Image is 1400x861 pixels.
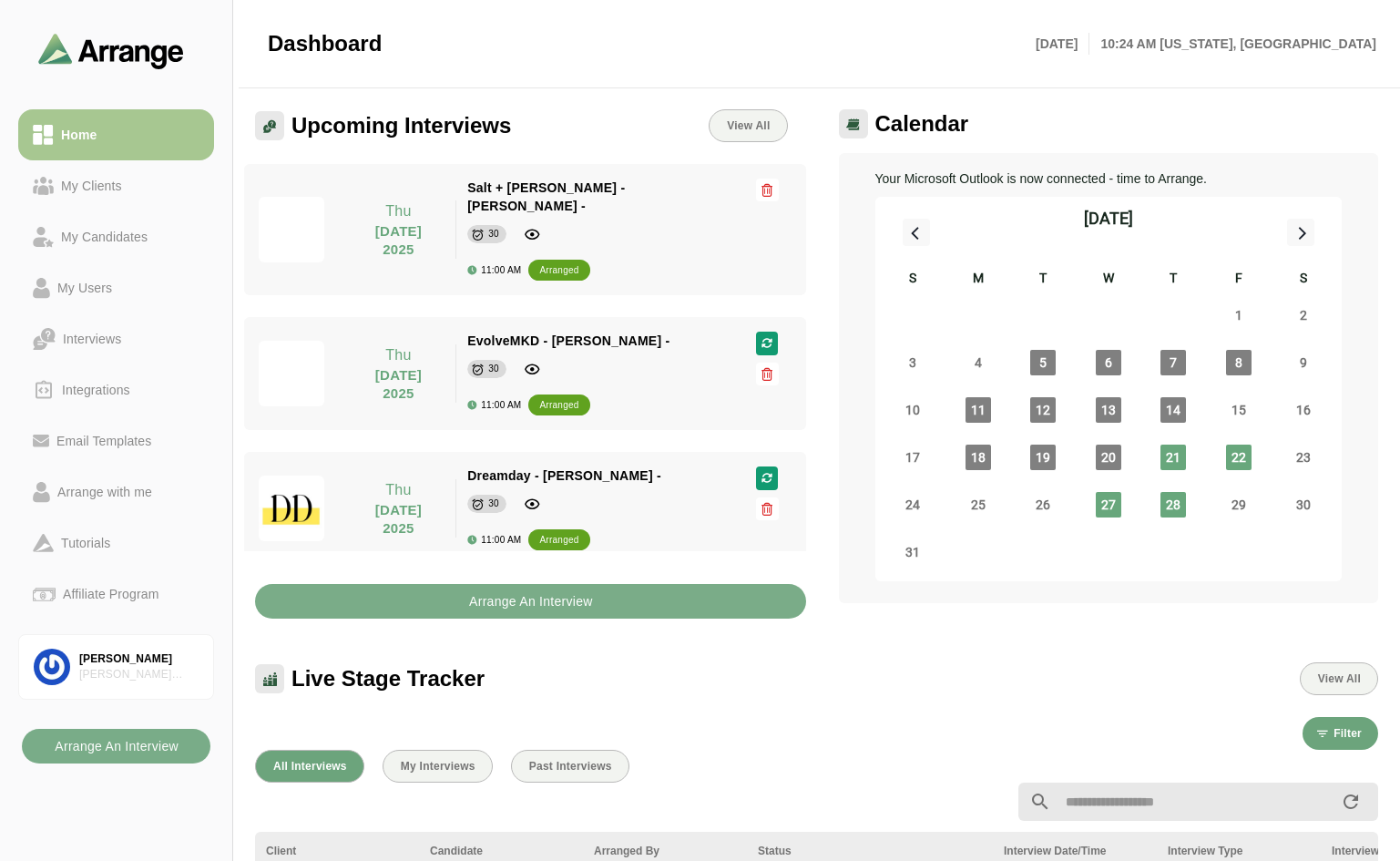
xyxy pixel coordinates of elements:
[18,313,214,364] a: Interviews
[272,760,347,773] span: All Interviews
[18,415,214,466] a: Email Templates
[49,430,158,452] div: Email Templates
[468,584,593,619] b: Arrange An Interview
[875,168,1343,190] p: Your Microsoft Outlook is now connected - time to Arrange.
[467,180,625,213] span: Salt + [PERSON_NAME] - [PERSON_NAME] -
[1340,791,1362,813] i: appended action
[1160,492,1186,518] span: Thursday, August 28, 2025
[881,268,946,292] div: S
[79,667,199,682] div: [PERSON_NAME] Associates
[353,479,445,501] p: Thu
[18,569,214,620] a: Affiliate Program
[1141,268,1207,292] div: T
[50,277,119,299] div: My Users
[539,396,578,415] div: arranged
[353,366,445,403] p: [DATE] 2025
[353,222,445,259] p: [DATE] 2025
[1291,302,1316,328] span: Saturday, August 2, 2025
[1291,445,1316,470] span: Saturday, August 23, 2025
[900,397,925,423] span: Sunday, August 10, 2025
[266,843,408,859] div: Client
[1333,727,1362,740] span: Filter
[467,333,669,348] span: EvolveMKD - [PERSON_NAME] -
[1303,717,1378,750] button: Filter
[18,466,214,518] a: Arrange with me
[1300,662,1378,695] button: View All
[1291,397,1316,423] span: Saturday, August 16, 2025
[54,532,118,554] div: Tutorials
[1030,492,1056,518] span: Tuesday, August 26, 2025
[1160,445,1186,470] span: Thursday, August 21, 2025
[1030,350,1056,375] span: Tuesday, August 5, 2025
[18,634,214,700] a: [PERSON_NAME][PERSON_NAME] Associates
[54,226,155,248] div: My Candidates
[1226,397,1252,423] span: Friday, August 15, 2025
[528,760,612,773] span: Past Interviews
[50,481,159,503] div: Arrange with me
[900,445,925,470] span: Sunday, August 17, 2025
[22,729,210,764] button: Arrange An Interview
[383,750,493,783] button: My Interviews
[400,760,475,773] span: My Interviews
[291,112,511,139] span: Upcoming Interviews
[18,262,214,313] a: My Users
[709,109,787,142] a: View All
[18,211,214,262] a: My Candidates
[38,33,184,68] img: arrangeai-name-small-logo.4d2b8aee.svg
[18,160,214,211] a: My Clients
[55,379,138,401] div: Integrations
[18,109,214,160] a: Home
[56,583,166,605] div: Affiliate Program
[594,843,736,859] div: Arranged By
[511,750,629,783] button: Past Interviews
[467,468,661,483] span: Dreamday - [PERSON_NAME] -
[54,175,129,197] div: My Clients
[488,225,499,243] div: 30
[966,492,991,518] span: Monday, August 25, 2025
[18,364,214,415] a: Integrations
[900,539,925,565] span: Sunday, August 31, 2025
[1004,843,1146,859] div: Interview Date/Time
[1030,445,1056,470] span: Tuesday, August 19, 2025
[1076,268,1141,292] div: W
[1011,268,1077,292] div: T
[900,492,925,518] span: Sunday, August 24, 2025
[1226,350,1252,375] span: Friday, August 8, 2025
[291,665,485,692] span: Live Stage Tracker
[353,344,445,366] p: Thu
[353,200,445,222] p: Thu
[1291,350,1316,375] span: Saturday, August 9, 2025
[18,518,214,569] a: Tutorials
[1089,33,1376,55] p: 10:24 AM [US_STATE], [GEOGRAPHIC_DATA]
[353,501,445,538] p: [DATE] 2025
[54,729,179,764] b: Arrange An Interview
[1226,445,1252,470] span: Friday, August 22, 2025
[1036,33,1089,55] p: [DATE]
[539,261,578,280] div: arranged
[1096,350,1121,375] span: Wednesday, August 6, 2025
[467,265,521,275] div: 11:00 AM
[54,124,104,146] div: Home
[1226,302,1252,328] span: Friday, August 1, 2025
[539,531,578,549] div: arranged
[1096,445,1121,470] span: Wednesday, August 20, 2025
[966,397,991,423] span: Monday, August 11, 2025
[488,360,499,378] div: 30
[1168,843,1310,859] div: Interview Type
[467,535,521,545] div: 11:00 AM
[467,400,521,410] div: 11:00 AM
[1096,397,1121,423] span: Wednesday, August 13, 2025
[430,843,572,859] div: Candidate
[1291,492,1316,518] span: Saturday, August 30, 2025
[726,119,770,132] span: View All
[488,495,499,513] div: 30
[900,350,925,375] span: Sunday, August 3, 2025
[56,328,128,350] div: Interviews
[259,476,324,541] img: dreamdayla_logo.jpg
[79,651,199,667] div: [PERSON_NAME]
[945,268,1011,292] div: M
[966,350,991,375] span: Monday, August 4, 2025
[875,110,969,138] span: Calendar
[758,843,982,859] div: Status
[268,30,382,57] span: Dashboard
